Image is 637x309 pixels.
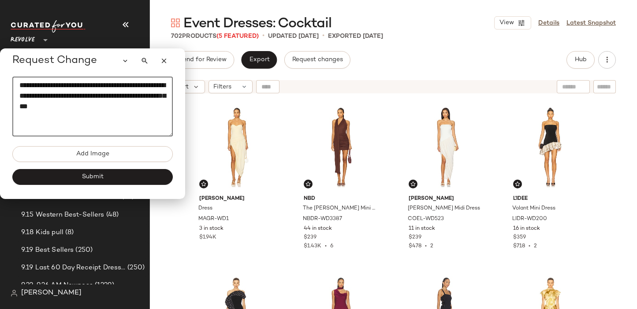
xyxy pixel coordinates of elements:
img: cfy_white_logo.C9jOOHJF.svg [11,20,86,33]
span: (1229) [93,280,114,291]
button: Send for Review [171,51,234,69]
span: 702 [171,33,182,40]
span: • [525,243,534,249]
img: svg%3e [305,181,311,187]
span: 3 in stock [199,225,224,233]
span: [PERSON_NAME] [21,288,82,298]
img: svg%3e [201,181,206,187]
a: Details [538,18,559,28]
span: $718 [513,243,525,249]
span: 9.19 Best Sellers [21,245,74,255]
span: NBD [304,195,378,203]
span: Export [249,56,269,63]
span: Volant Mini Dress [512,205,555,213]
span: View [499,19,514,26]
span: • [322,31,324,41]
span: $478 [409,243,421,249]
span: (5 Featured) [216,33,259,40]
span: • [262,31,264,41]
span: Revolve [11,30,35,46]
span: (48) [104,210,119,220]
span: • [321,243,330,249]
span: LIDR-WD200 [512,215,547,223]
span: (8) [63,228,74,238]
button: Request changes [284,51,350,69]
span: MAGR-WD1 [198,215,229,223]
span: $1.43K [304,243,321,249]
span: (250) [126,263,145,273]
span: $239 [409,234,421,242]
a: Latest Snapshot [566,18,616,28]
span: Send for Review [179,56,227,63]
button: Export [241,51,277,69]
span: 44 in stock [304,225,332,233]
img: svg%3e [11,290,18,297]
span: 9.22-9.26 AM Newness [21,280,93,291]
span: Request changes [292,56,343,63]
img: NBDR-WD3387_V1.jpg [297,103,385,191]
p: updated [DATE] [268,32,319,41]
img: COEL-WD523_V1.jpg [402,103,490,191]
img: svg%3e [171,18,180,27]
span: Event Dresses: Cocktail [183,15,332,33]
span: $239 [304,234,317,242]
img: svg%3e [410,181,416,187]
span: • [421,243,430,249]
span: 11 in stock [409,225,435,233]
img: LIDR-WD200_V1.jpg [506,103,595,191]
img: svg%3e [515,181,520,187]
span: 2 [534,243,537,249]
span: [PERSON_NAME] Midi Dress [408,205,480,213]
span: L'IDEE [513,195,588,203]
p: Exported [DATE] [328,32,383,41]
span: 9.18 Kids pull [21,228,63,238]
button: View [494,16,531,29]
span: [PERSON_NAME] [409,195,483,203]
span: NBDR-WD3387 [303,215,342,223]
span: The [PERSON_NAME] Mini Dress [303,205,377,213]
span: 9.15 Western Best-Sellers [21,210,104,220]
span: (250) [74,245,93,255]
span: Dress [198,205,212,213]
span: $1.94K [199,234,216,242]
span: 2 [430,243,433,249]
span: COEL-WD523 [408,215,444,223]
span: $359 [513,234,526,242]
span: 9.19 Last 60 Day Receipt Dresses Selling [21,263,126,273]
button: Hub [566,51,595,69]
div: Products [171,32,259,41]
span: Filters [213,82,231,92]
span: 6 [330,243,333,249]
span: [PERSON_NAME] [199,195,274,203]
img: MAGR-WD1_V1.jpg [192,103,281,191]
span: Hub [574,56,587,63]
span: 16 in stock [513,225,540,233]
